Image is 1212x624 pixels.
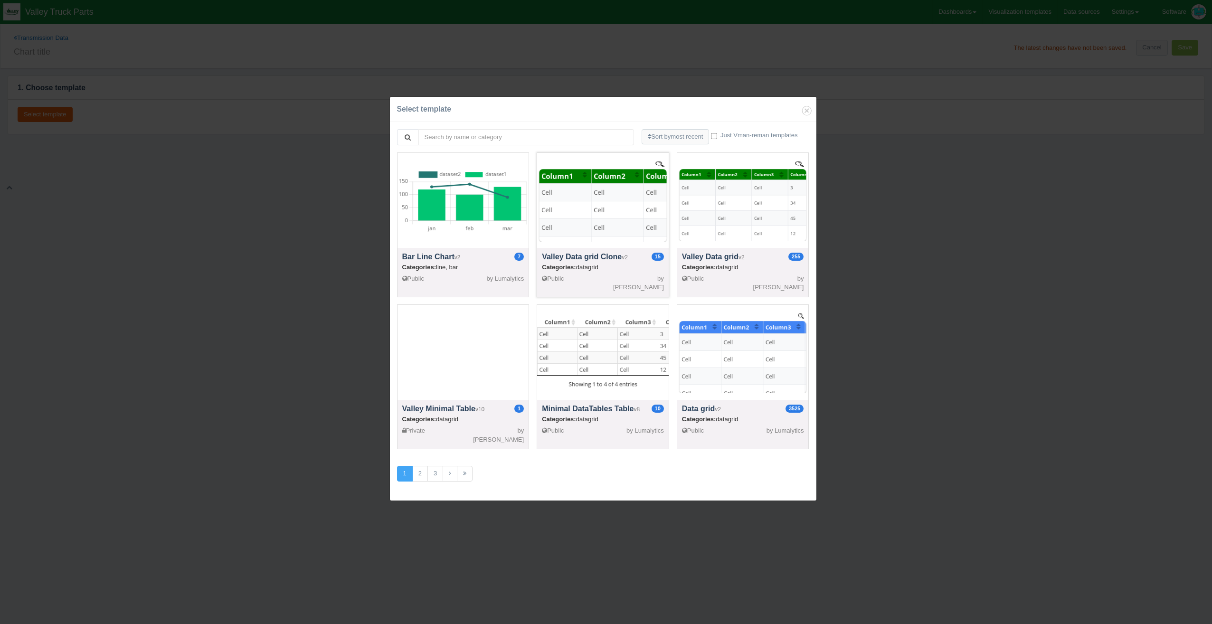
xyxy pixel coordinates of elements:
a: 3 [427,466,443,482]
span: Usage [786,405,804,413]
small: v2 [622,254,628,261]
div: Public [398,274,463,284]
div: Select template [397,104,809,114]
div: datagrid [682,415,804,424]
button: Sort bymost recent [642,129,709,145]
div: by [PERSON_NAME] [463,426,528,444]
div: datagrid [542,263,664,272]
div: Private [398,426,463,435]
div: by Lumalytics [463,274,528,284]
div: datagrid [402,415,524,424]
h4: Minimal DataTables Table [542,405,664,413]
span: Categories: [402,416,436,423]
div: Public [538,426,603,435]
input: Search by name or category [418,129,634,145]
span: Usage [514,405,524,413]
span: Categories: [682,416,716,423]
span: Categories: [542,416,576,423]
span: Usage [514,253,524,261]
label: Just Vman-reman templates [720,131,798,140]
div: by Lumalytics [603,426,667,435]
h4: Valley Data grid Clone [542,253,664,261]
div: Public [538,274,603,284]
small: v10 [475,406,484,413]
span: Usage [652,253,664,261]
div: Public [678,274,743,284]
a: 1 [397,466,413,482]
input: Just Vman-reman templates [711,133,717,139]
div: by Lumalytics [743,426,807,435]
span: Usage [652,405,664,413]
button: Close [802,106,812,115]
span: Categories: [402,264,436,271]
span: Categories: [682,264,716,271]
div: line, bar [402,263,524,272]
span: Usage [788,253,804,261]
h4: Valley Data grid [682,253,804,261]
h4: Bar Line Chart [402,253,524,261]
small: v8 [634,406,640,413]
a: 2 [412,466,428,482]
span: Categories: [542,264,576,271]
h4: Valley Minimal Table [402,405,524,413]
small: v2 [454,254,461,261]
div: by [PERSON_NAME] [603,274,667,292]
div: datagrid [682,263,804,272]
div: by [PERSON_NAME] [743,274,807,292]
small: v2 [715,406,721,413]
h4: Data grid [682,405,804,413]
span: most recent [671,133,703,140]
div: datagrid [542,415,664,424]
div: Public [678,426,743,435]
small: v2 [739,254,745,261]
